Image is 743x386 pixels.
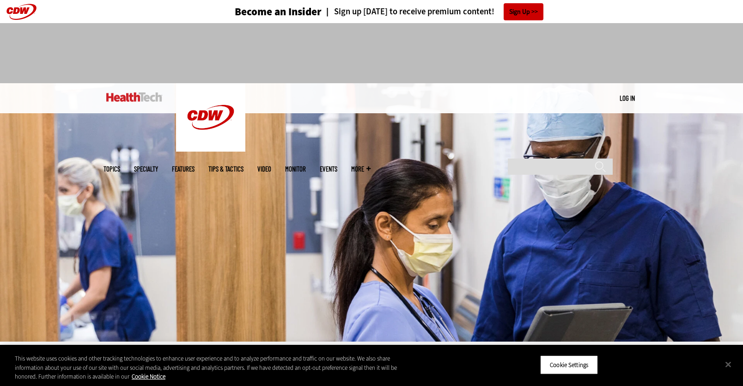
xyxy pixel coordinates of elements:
a: Sign up [DATE] to receive premium content! [322,7,494,16]
iframe: advertisement [203,32,540,74]
button: Close [718,354,738,374]
span: Topics [104,165,120,172]
h3: Become an Insider [235,6,322,17]
a: CDW [176,144,245,154]
a: Log in [620,94,635,102]
a: More information about your privacy [132,373,165,380]
a: Features [172,165,195,172]
a: MonITor [285,165,306,172]
a: Video [257,165,271,172]
span: More [351,165,371,172]
span: Specialty [134,165,158,172]
img: Home [106,92,162,102]
div: User menu [620,93,635,103]
div: This website uses cookies and other tracking technologies to enhance user experience and to analy... [15,354,408,381]
button: Cookie Settings [540,355,598,374]
img: Home [176,83,245,152]
a: Sign Up [504,3,543,20]
a: Tips & Tactics [208,165,244,172]
a: Events [320,165,337,172]
a: Become an Insider [200,6,322,17]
